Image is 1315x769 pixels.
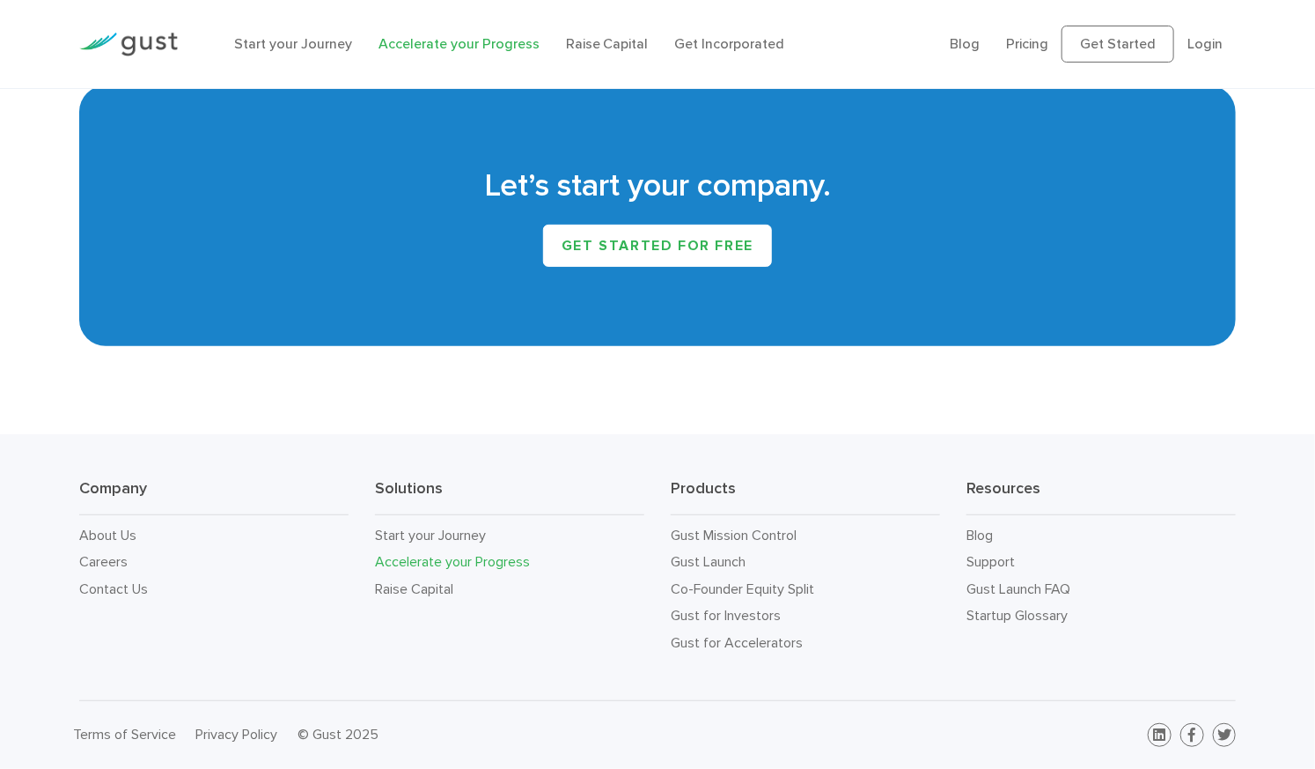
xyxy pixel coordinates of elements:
a: Raise Capital [375,580,453,597]
a: Raise Capital [566,35,649,52]
a: Gust Launch [671,553,746,570]
a: Startup Glossary [966,607,1068,624]
a: Privacy Policy [195,726,277,743]
a: Terms of Service [73,726,176,743]
h3: Solutions [375,478,644,515]
div: © Gust 2025 [298,722,644,747]
a: Gust Launch FAQ [966,580,1070,597]
a: Get Incorporated [675,35,785,52]
h2: Let’s start your company. [106,165,1210,207]
a: Gust for Investors [671,607,781,624]
a: Get Started [1062,26,1174,63]
a: Accelerate your Progress [375,553,530,570]
a: Start your Journey [375,527,486,543]
a: Co-Founder Equity Split [671,580,814,597]
a: Start your Journey [234,35,352,52]
a: Pricing [1006,35,1048,52]
a: Careers [79,553,128,570]
h3: Company [79,478,349,515]
a: Get started for free [543,225,772,267]
a: Blog [966,527,993,543]
a: Contact Us [79,580,148,597]
a: Accelerate your Progress [378,35,540,52]
a: Login [1187,35,1223,52]
a: Gust Mission Control [671,527,797,543]
h3: Resources [966,478,1236,515]
a: Support [966,553,1015,570]
img: Gust Logo [79,33,178,56]
h3: Products [671,478,940,515]
a: Blog [950,35,980,52]
a: About Us [79,527,136,543]
a: Gust for Accelerators [671,634,803,651]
